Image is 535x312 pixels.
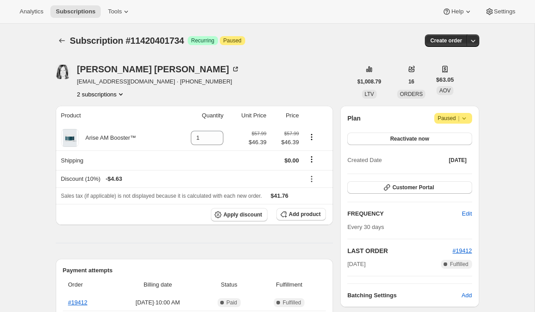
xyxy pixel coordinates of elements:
[289,211,321,218] span: Add product
[408,78,414,85] span: 16
[283,299,301,306] span: Fulfilled
[115,280,200,289] span: Billing date
[347,260,366,269] span: [DATE]
[56,150,173,170] th: Shipping
[77,77,240,86] span: [EMAIL_ADDRESS][DOMAIN_NAME] · [PHONE_NUMBER]
[249,138,267,147] span: $46.39
[108,8,122,15] span: Tools
[103,5,136,18] button: Tools
[347,224,384,230] span: Every 30 days
[173,106,226,125] th: Quantity
[70,36,184,46] span: Subscription #11420401734
[68,299,87,306] a: #19412
[358,78,381,85] span: $1,008.79
[425,34,467,47] button: Create order
[269,106,302,125] th: Price
[61,175,299,183] div: Discount (10%)
[458,115,459,122] span: |
[365,91,374,97] span: LTV
[462,209,472,218] span: Edit
[505,273,526,294] iframe: Intercom live chat
[106,175,122,183] span: - $4.63
[61,193,262,199] span: Sales tax (if applicable) is not displayed because it is calculated with each new order.
[115,298,200,307] span: [DATE] · 10:00 AM
[436,75,454,84] span: $63.05
[284,157,299,164] span: $0.00
[79,133,136,142] div: Arise AM Booster™
[347,291,461,300] h6: Batching Settings
[272,138,299,147] span: $46.39
[251,131,266,136] small: $57.99
[347,114,361,123] h2: Plan
[450,261,468,268] span: Fulfilled
[494,8,515,15] span: Settings
[56,65,70,79] span: Ashley Crill
[461,291,472,300] span: Add
[223,211,262,218] span: Apply discount
[14,5,49,18] button: Analytics
[437,5,477,18] button: Help
[430,37,462,44] span: Create order
[276,208,326,220] button: Add product
[63,266,326,275] h2: Payment attempts
[56,34,68,47] button: Subscriptions
[449,157,467,164] span: [DATE]
[223,37,242,44] span: Paused
[211,208,267,221] button: Apply discount
[400,91,423,97] span: ORDERS
[226,106,269,125] th: Unit Price
[347,181,472,194] button: Customer Portal
[271,192,288,199] span: $41.76
[352,75,387,88] button: $1,008.79
[457,207,477,221] button: Edit
[77,90,126,99] button: Product actions
[456,288,477,303] button: Add
[453,246,472,255] button: #19412
[20,8,43,15] span: Analytics
[56,106,173,125] th: Product
[347,133,472,145] button: Reactivate now
[226,299,237,306] span: Paid
[206,280,252,289] span: Status
[480,5,521,18] button: Settings
[305,132,319,142] button: Product actions
[451,8,463,15] span: Help
[453,247,472,254] a: #19412
[56,8,95,15] span: Subscriptions
[390,135,429,142] span: Reactivate now
[77,65,240,74] div: [PERSON_NAME] [PERSON_NAME]
[50,5,101,18] button: Subscriptions
[439,87,450,94] span: AOV
[347,156,382,165] span: Created Date
[258,280,321,289] span: Fulfillment
[305,154,319,164] button: Shipping actions
[438,114,469,123] span: Paused
[347,209,462,218] h2: FREQUENCY
[347,246,453,255] h2: LAST ORDER
[63,275,113,295] th: Order
[392,184,434,191] span: Customer Portal
[191,37,214,44] span: Recurring
[403,75,420,88] button: 16
[284,131,299,136] small: $57.99
[444,154,472,166] button: [DATE]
